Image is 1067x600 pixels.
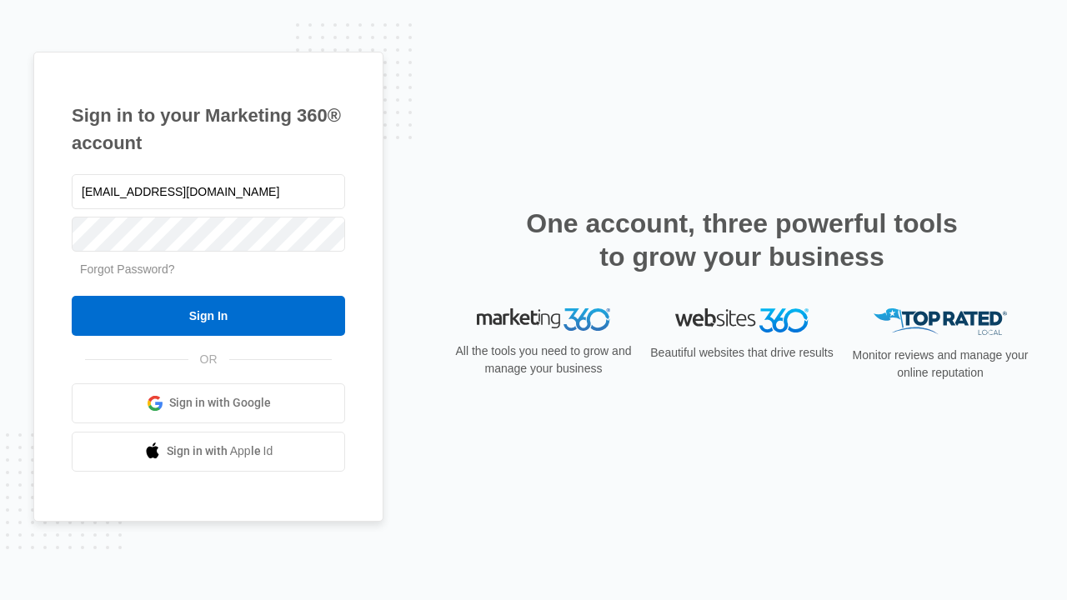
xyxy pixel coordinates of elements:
[874,308,1007,336] img: Top Rated Local
[72,174,345,209] input: Email
[188,351,229,368] span: OR
[675,308,809,332] img: Websites 360
[169,394,271,412] span: Sign in with Google
[847,347,1034,382] p: Monitor reviews and manage your online reputation
[72,432,345,472] a: Sign in with Apple Id
[477,308,610,332] img: Marketing 360
[72,102,345,157] h1: Sign in to your Marketing 360® account
[521,207,963,273] h2: One account, three powerful tools to grow your business
[80,262,175,276] a: Forgot Password?
[649,344,835,362] p: Beautiful websites that drive results
[72,383,345,423] a: Sign in with Google
[72,296,345,336] input: Sign In
[450,342,637,377] p: All the tools you need to grow and manage your business
[167,442,273,460] span: Sign in with Apple Id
